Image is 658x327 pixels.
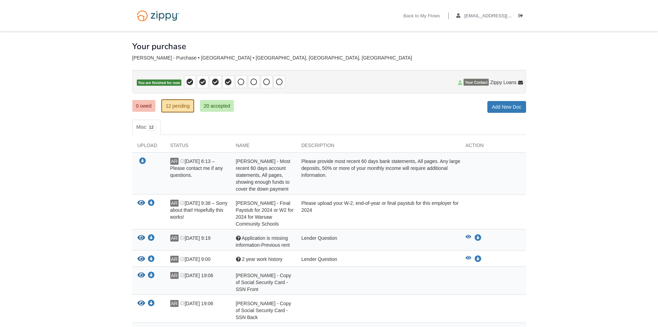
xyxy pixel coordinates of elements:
[148,201,155,206] a: Download Amanda Richards - Final Paystub for 2024 or W2 for 2024 for Warsaw Community Schools
[170,158,223,178] span: [DATE] 6:13 – Please contact me if any questions.
[475,256,481,262] a: Download 2 year work history
[236,158,290,192] span: [PERSON_NAME] - Most recent 60 days account statements, All pages, showing enough funds to cover ...
[139,158,146,164] a: Download Amanda Richards - Most recent 60 days account statements, All pages, showing enough fund...
[180,235,210,241] span: [DATE] 9:19
[148,273,155,279] a: Download Amanda Richards - Copy of Social Security Card - SSN Front
[137,272,145,279] button: View Amanda Richards - Copy of Social Security Card - SSN Front
[165,142,231,152] div: Status
[170,235,179,242] span: AR
[296,256,460,265] div: Lender Question
[236,235,290,248] span: Application is missing information-Previous rent
[170,256,179,263] span: AR
[296,158,460,192] div: Please provide most recent 60 days bank statements, All pages. Any large deposits, 50% or more of...
[170,272,179,279] span: AR
[236,301,291,320] span: [PERSON_NAME] - Copy of Social Security Card - SSN Back
[132,42,186,51] h1: Your purchase
[148,257,155,262] a: Download 2 year work history
[132,120,161,135] a: Misc
[456,13,544,20] a: edit profile
[137,80,182,86] span: You are finished for now
[170,200,228,220] span: [DATE] 9:38 – Sorry about that! Hopefully this works!
[137,235,145,242] button: View Application is missing information-Previous rent
[490,79,516,86] span: Zippy Loans
[137,200,145,207] button: View Amanda Richards - Final Paystub for 2024 or W2 for 2024 for Warsaw Community Schools
[403,13,440,20] a: Back to My Flows
[296,142,460,152] div: Description
[518,13,526,20] a: Log out
[200,100,234,112] a: 20 accepted
[466,235,471,242] button: View Application is missing information-Previous rent
[148,301,155,307] a: Download Amanda Richards - Copy of Social Security Card - SSN Back
[487,101,526,113] a: Add New Doc
[132,142,165,152] div: Upload
[180,273,213,278] span: [DATE] 19:06
[464,13,543,18] span: anrichards0515@gmail.com
[231,142,296,152] div: Name
[170,200,179,207] span: AR
[460,142,526,152] div: Action
[475,235,481,241] a: Download Application is missing information-Previous rent
[170,158,179,165] span: AR
[132,55,526,61] div: [PERSON_NAME] - Purchase • [GEOGRAPHIC_DATA] • [GEOGRAPHIC_DATA], [GEOGRAPHIC_DATA], [GEOGRAPHIC_...
[132,100,155,112] a: 0 owed
[137,256,145,263] button: View 2 year work history
[137,300,145,307] button: View Amanda Richards - Copy of Social Security Card - SSN Back
[170,300,179,307] span: AR
[180,301,213,306] span: [DATE] 19:06
[296,235,460,248] div: Lender Question
[296,200,460,227] div: Please upload your W-2, end-of-year or final paystub for this employer for 2024
[132,7,184,25] img: Logo
[464,79,489,86] span: Your Contact
[466,256,471,263] button: View 2 year work history
[236,200,294,227] span: [PERSON_NAME] - Final Paystub for 2024 or W2 for 2024 for Warsaw Community Schools
[148,236,155,241] a: Download Application is missing information-Previous rent
[146,124,156,131] span: 12
[161,99,194,112] a: 12 pending
[236,273,291,292] span: [PERSON_NAME] - Copy of Social Security Card - SSN Front
[242,256,282,262] span: 2 year work history
[180,256,210,262] span: [DATE] 9:00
